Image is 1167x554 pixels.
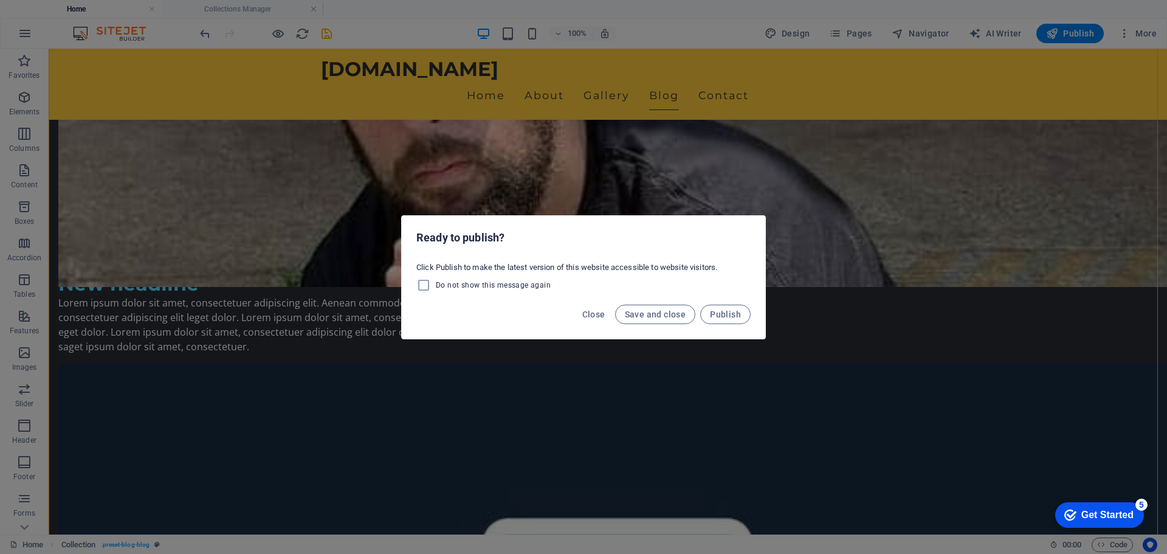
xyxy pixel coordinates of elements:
[36,13,88,24] div: Get Started
[402,257,765,297] div: Click Publish to make the latest version of this website accessible to website visitors.
[700,305,751,324] button: Publish
[436,280,551,290] span: Do not show this message again
[625,310,686,319] span: Save and close
[577,305,610,324] button: Close
[10,6,98,32] div: Get Started 5 items remaining, 0% complete
[582,310,605,319] span: Close
[416,230,751,245] h2: Ready to publish?
[90,2,102,15] div: 5
[710,310,741,319] span: Publish
[615,305,696,324] button: Save and close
